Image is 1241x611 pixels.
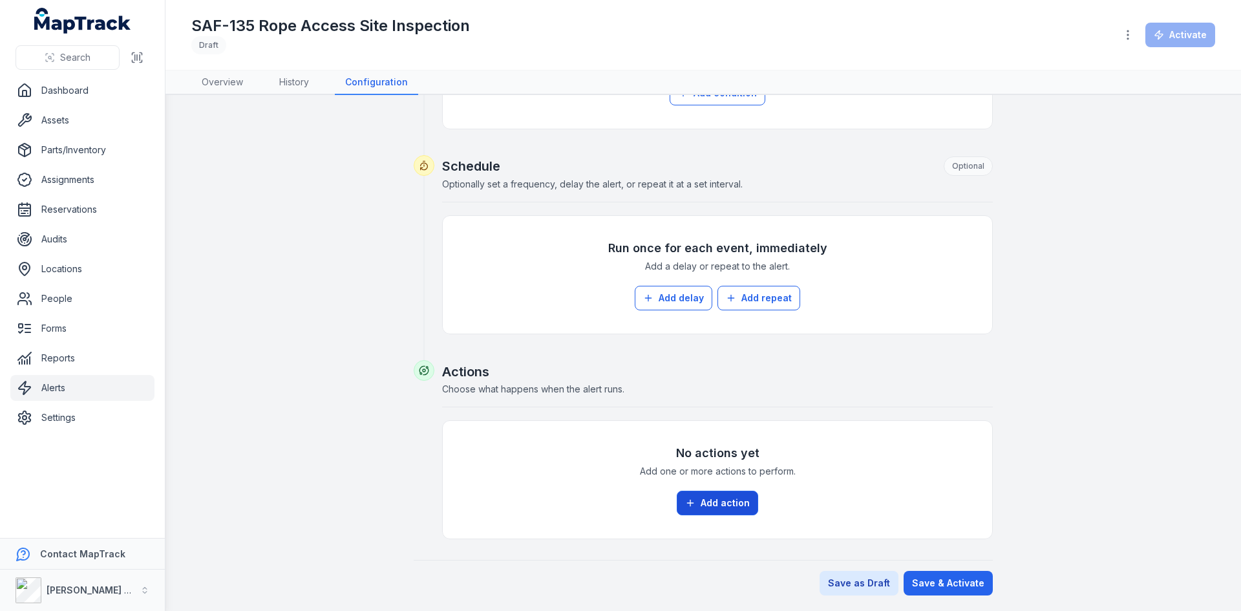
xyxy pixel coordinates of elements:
[10,137,154,163] a: Parts/Inventory
[10,316,154,341] a: Forms
[676,444,759,462] h3: No actions yet
[269,70,319,95] a: History
[47,584,153,595] strong: [PERSON_NAME] Group
[10,78,154,103] a: Dashboard
[717,286,800,310] button: Add repeat
[10,167,154,193] a: Assignments
[34,8,131,34] a: MapTrack
[944,156,993,176] div: Optional
[442,178,743,189] span: Optionally set a frequency, delay the alert, or repeat it at a set interval.
[10,256,154,282] a: Locations
[645,260,790,273] span: Add a delay or repeat to the alert.
[10,375,154,401] a: Alerts
[10,226,154,252] a: Audits
[10,345,154,371] a: Reports
[442,383,624,394] span: Choose what happens when the alert runs.
[335,70,418,95] a: Configuration
[640,465,796,478] span: Add one or more actions to perform.
[16,45,120,70] button: Search
[904,571,993,595] button: Save & Activate
[677,491,758,515] button: Add action
[442,156,993,176] h2: Schedule
[191,16,470,36] h1: SAF-135 Rope Access Site Inspection
[635,286,712,310] button: Add delay
[442,363,993,381] h2: Actions
[40,548,125,559] strong: Contact MapTrack
[608,239,827,257] h3: Run once for each event, immediately
[10,197,154,222] a: Reservations
[820,571,898,595] button: Save as Draft
[10,405,154,431] a: Settings
[191,70,253,95] a: Overview
[191,36,226,54] div: Draft
[10,107,154,133] a: Assets
[10,286,154,312] a: People
[60,51,90,64] span: Search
